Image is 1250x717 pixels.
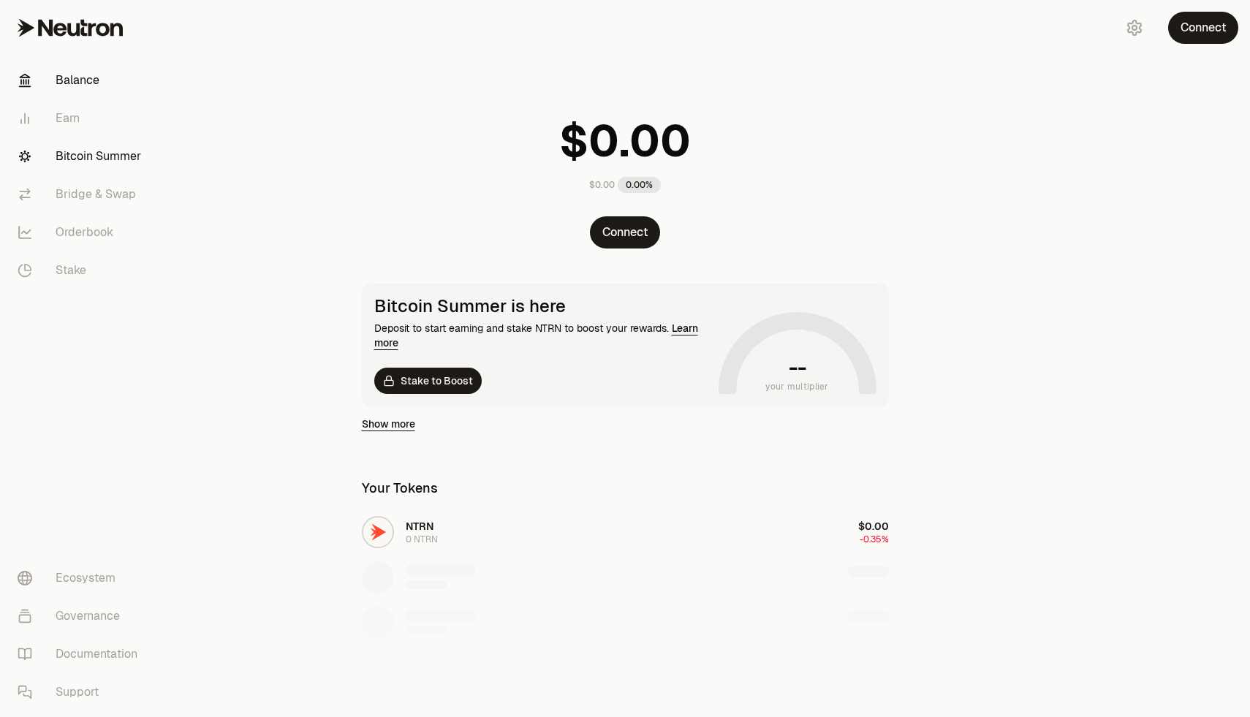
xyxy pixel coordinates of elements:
a: Stake [6,251,158,289]
a: Show more [362,417,415,431]
a: Ecosystem [6,559,158,597]
span: your multiplier [765,379,829,394]
a: Support [6,673,158,711]
a: Documentation [6,635,158,673]
a: Governance [6,597,158,635]
div: Bitcoin Summer is here [374,296,713,316]
a: Bridge & Swap [6,175,158,213]
button: Connect [1168,12,1238,44]
div: 0.00% [618,177,661,193]
a: Bitcoin Summer [6,137,158,175]
a: Earn [6,99,158,137]
a: Balance [6,61,158,99]
a: Stake to Boost [374,368,482,394]
a: Orderbook [6,213,158,251]
div: Deposit to start earning and stake NTRN to boost your rewards. [374,321,713,350]
h1: -- [789,356,806,379]
div: Your Tokens [362,478,438,498]
div: $0.00 [589,179,615,191]
button: Connect [590,216,660,249]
